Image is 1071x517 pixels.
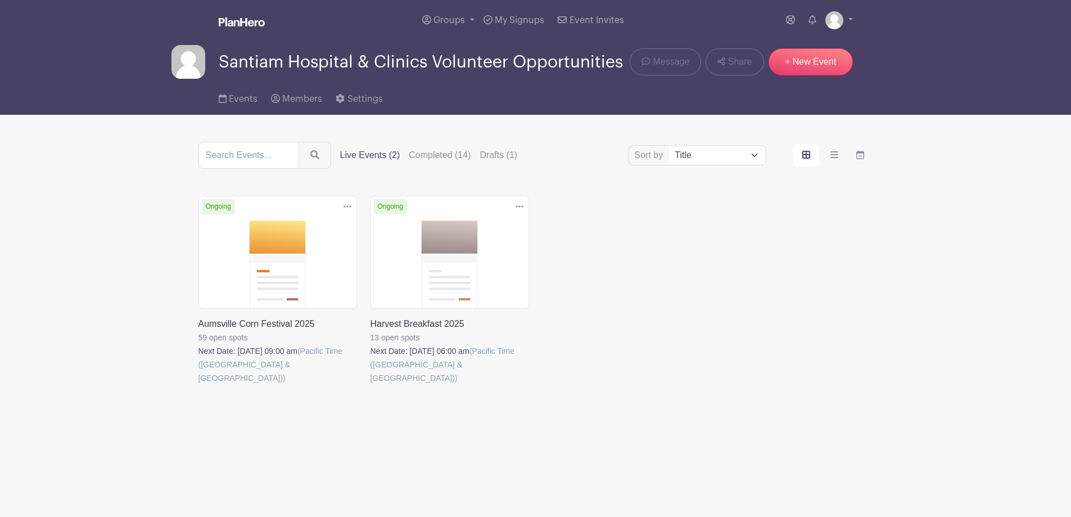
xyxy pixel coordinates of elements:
span: Events [229,95,257,104]
label: Drafts (1) [480,149,518,162]
a: + New Event [769,48,853,75]
img: default-ce2991bfa6775e67f084385cd625a349d9dcbb7a52a09fb2fda1e96e2d18dcdb.png [825,11,843,29]
span: Groups [433,16,465,25]
span: Settings [347,95,383,104]
input: Search Events... [198,142,299,169]
a: Members [271,79,322,115]
span: Members [282,95,322,104]
img: logo_white-6c42ec7e38ccf1d336a20a19083b03d10ae64f83f12c07503d8b9e83406b4c7d.svg [219,17,265,26]
img: default-ce2991bfa6775e67f084385cd625a349d9dcbb7a52a09fb2fda1e96e2d18dcdb.png [171,45,205,79]
a: Message [630,48,701,75]
div: filters [340,149,518,162]
a: Events [219,79,257,115]
span: Santiam Hospital & Clinics Volunteer Opportunities [219,53,623,71]
span: Event Invites [570,16,624,25]
a: Settings [336,79,382,115]
span: My Signups [495,16,544,25]
label: Live Events (2) [340,149,400,162]
label: Sort by [635,149,667,162]
a: Share [706,48,763,75]
span: Message [653,55,689,69]
div: order and view [793,144,873,167]
span: Share [728,55,752,69]
label: Completed (14) [409,149,471,162]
